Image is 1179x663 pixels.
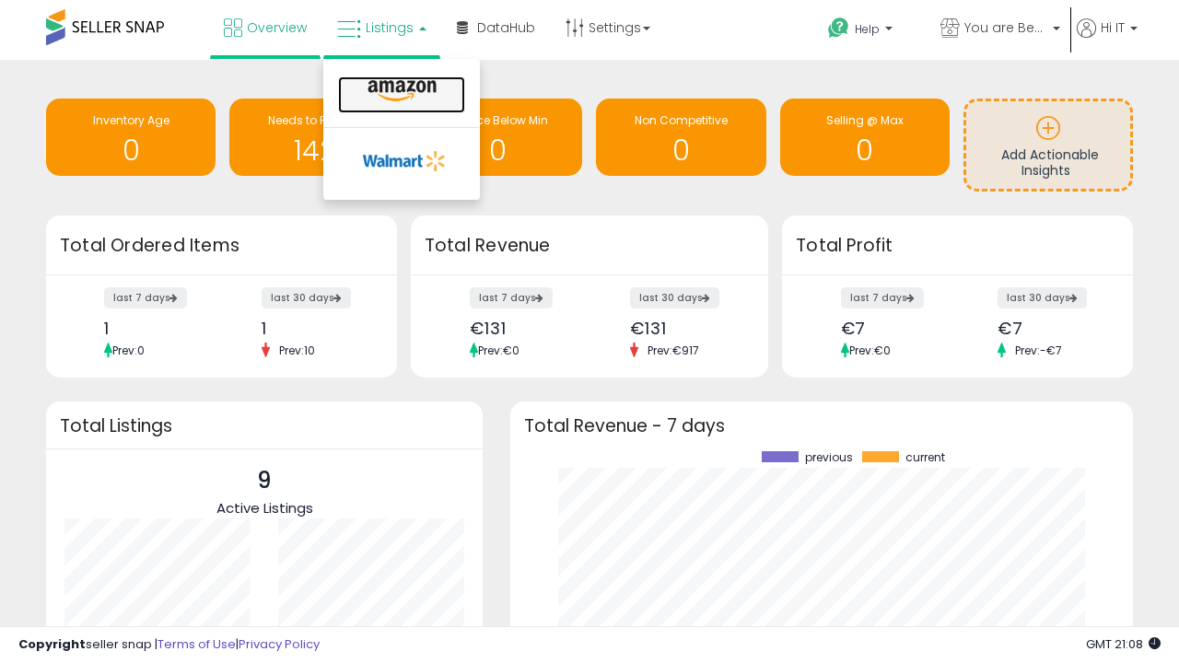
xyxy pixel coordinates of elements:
span: Non Competitive [635,112,728,128]
span: Prev: €0 [478,343,519,358]
h1: 0 [605,135,756,166]
span: Prev: 0 [112,343,145,358]
span: Selling @ Max [826,112,904,128]
a: Help [813,3,924,60]
h3: Total Ordered Items [60,233,383,259]
a: BB Price Below Min 0 [413,99,582,176]
i: Get Help [827,17,850,40]
span: Prev: €917 [638,343,708,358]
span: current [905,451,945,464]
h3: Total Revenue [425,233,754,259]
label: last 7 days [841,287,924,308]
h3: Total Profit [796,233,1119,259]
span: 2025-10-13 21:08 GMT [1086,635,1161,653]
h1: 0 [422,135,573,166]
strong: Copyright [18,635,86,653]
label: last 30 days [262,287,351,308]
h3: Total Revenue - 7 days [524,419,1119,433]
span: Inventory Age [93,112,169,128]
div: 1 [262,319,365,338]
div: €7 [841,319,944,338]
h1: 142 [239,135,390,166]
span: Add Actionable Insights [1001,145,1099,180]
div: €131 [470,319,576,338]
span: Help [855,21,880,37]
label: last 7 days [470,287,553,308]
label: last 7 days [104,287,187,308]
label: last 30 days [998,287,1087,308]
h1: 0 [55,135,206,166]
span: Prev: 10 [270,343,324,358]
span: previous [805,451,853,464]
label: last 30 days [630,287,719,308]
h3: Total Listings [60,419,469,433]
p: 9 [216,463,313,498]
a: Selling @ Max 0 [780,99,950,176]
a: Hi IT [1077,18,1138,60]
span: DataHub [477,18,535,37]
span: Prev: -€7 [1006,343,1071,358]
div: €131 [630,319,736,338]
span: Overview [247,18,307,37]
span: Listings [366,18,414,37]
a: Inventory Age 0 [46,99,216,176]
h1: 0 [789,135,940,166]
span: Prev: €0 [849,343,891,358]
span: BB Price Below Min [447,112,548,128]
a: Needs to Reprice 142 [229,99,399,176]
a: Add Actionable Insights [966,101,1130,189]
span: You are Beautiful (IT) [964,18,1047,37]
span: Needs to Reprice [268,112,361,128]
div: €7 [998,319,1101,338]
div: seller snap | | [18,636,320,654]
div: 1 [104,319,207,338]
span: Active Listings [216,498,313,518]
a: Privacy Policy [239,635,320,653]
a: Terms of Use [158,635,236,653]
span: Hi IT [1101,18,1125,37]
a: Non Competitive 0 [596,99,765,176]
